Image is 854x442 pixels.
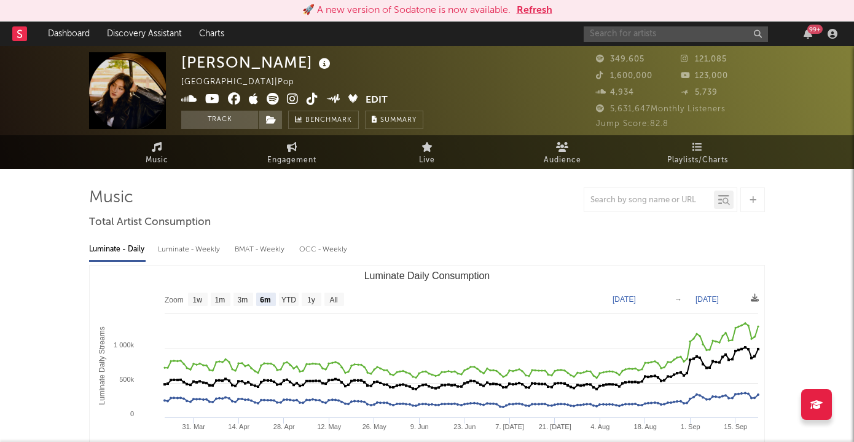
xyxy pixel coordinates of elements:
text: 1 000k [114,341,135,349]
span: Benchmark [305,113,352,128]
text: 4. Aug [590,423,609,430]
text: Luminate Daily Streams [98,326,106,405]
span: Audience [544,153,581,168]
div: Luminate - Weekly [158,239,222,260]
text: 28. Apr [273,423,295,430]
text: 1w [193,296,203,304]
text: 0 [130,410,134,417]
text: 6m [260,296,270,304]
span: Engagement [267,153,316,168]
text: 500k [119,376,134,383]
a: Engagement [224,135,359,169]
text: 14. Apr [228,423,249,430]
input: Search for artists [584,26,768,42]
text: 15. Sep [724,423,747,430]
text: 1y [307,296,315,304]
input: Search by song name or URL [584,195,714,205]
text: All [329,296,337,304]
text: 26. May [362,423,387,430]
text: 23. Jun [453,423,476,430]
text: [DATE] [695,295,719,304]
button: Refresh [517,3,552,18]
button: Edit [366,93,388,108]
span: Live [419,153,435,168]
a: Playlists/Charts [630,135,765,169]
a: Charts [190,22,233,46]
text: YTD [281,296,296,304]
span: 123,000 [681,72,728,80]
span: Total Artist Consumption [89,215,211,230]
text: 3m [238,296,248,304]
text: [DATE] [613,295,636,304]
text: 31. Mar [182,423,206,430]
text: → [675,295,682,304]
span: Music [146,153,168,168]
span: 349,605 [596,55,644,63]
span: 5,631,647 Monthly Listeners [596,105,726,113]
div: 99 + [807,25,823,34]
a: Audience [495,135,630,169]
text: 18. Aug [634,423,657,430]
text: 21. [DATE] [539,423,571,430]
a: Benchmark [288,111,359,129]
text: Zoom [165,296,184,304]
span: Jump Score: 82.8 [596,120,668,128]
div: Luminate - Daily [89,239,146,260]
text: Luminate Daily Consumption [364,270,490,281]
button: Summary [365,111,423,129]
text: 1m [215,296,225,304]
span: 1,600,000 [596,72,652,80]
div: [PERSON_NAME] [181,52,334,73]
a: Dashboard [39,22,98,46]
text: 7. [DATE] [495,423,524,430]
button: 99+ [804,29,812,39]
a: Music [89,135,224,169]
a: Discovery Assistant [98,22,190,46]
button: Track [181,111,258,129]
span: 4,934 [596,89,634,97]
span: Playlists/Charts [667,153,728,168]
span: 121,085 [681,55,727,63]
text: 9. Jun [410,423,429,430]
text: 1. Sep [681,423,700,430]
text: 12. May [317,423,342,430]
div: [GEOGRAPHIC_DATA] | Pop [181,75,308,90]
a: Live [359,135,495,169]
span: 5,739 [681,89,718,97]
div: OCC - Weekly [299,239,348,260]
div: BMAT - Weekly [235,239,287,260]
div: 🚀 A new version of Sodatone is now available. [302,3,511,18]
span: Summary [380,117,417,124]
